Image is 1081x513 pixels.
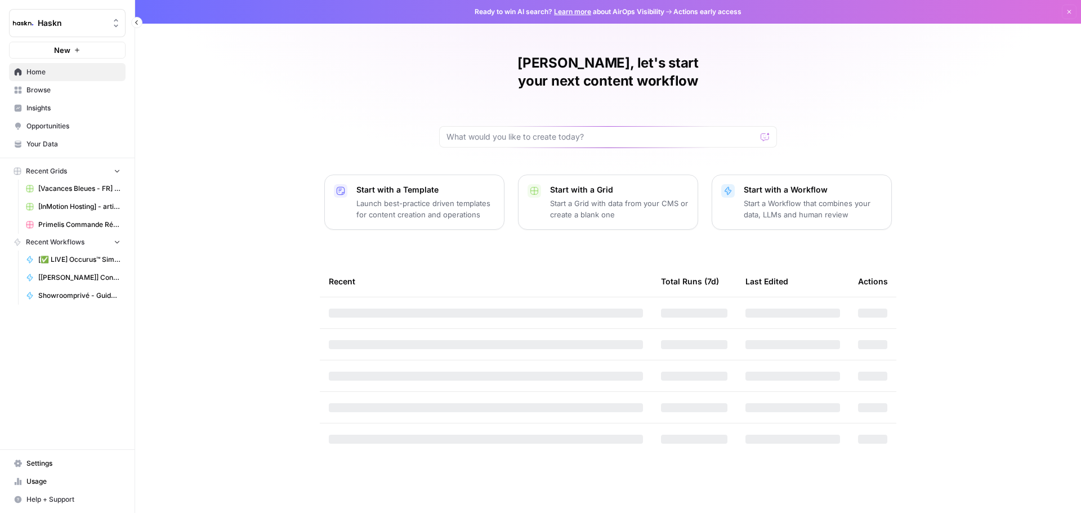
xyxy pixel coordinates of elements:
[744,198,882,220] p: Start a Workflow that combines your data, LLMs and human review
[21,251,126,269] a: [✅ LIVE] Occurus™ Similarity Auto-Clustering
[9,490,126,508] button: Help + Support
[21,180,126,198] a: [Vacances Bleues - FR] Pages refonte sites hôtels - Le Grand Large Grid
[9,63,126,81] a: Home
[38,291,120,301] span: Showroomprivé - Guide d'achat de 800 mots
[518,175,698,230] button: Start with a GridStart a Grid with data from your CMS or create a blank one
[439,54,777,90] h1: [PERSON_NAME], let's start your next content workflow
[9,42,126,59] button: New
[329,266,643,297] div: Recent
[21,287,126,305] a: Showroomprivé - Guide d'achat de 800 mots
[21,216,126,234] a: Primelis Commande Rédaction Netlinking (2).csv
[26,139,120,149] span: Your Data
[9,9,126,37] button: Workspace: Haskn
[673,7,741,17] span: Actions early access
[26,121,120,131] span: Opportunities
[26,476,120,487] span: Usage
[26,494,120,505] span: Help + Support
[13,13,33,33] img: Haskn Logo
[9,117,126,135] a: Opportunities
[9,135,126,153] a: Your Data
[744,184,882,195] p: Start with a Workflow
[38,273,120,283] span: [[PERSON_NAME]] Content Brief
[9,234,126,251] button: Recent Workflows
[324,175,504,230] button: Start with a TemplateLaunch best-practice driven templates for content creation and operations
[38,17,106,29] span: Haskn
[550,198,689,220] p: Start a Grid with data from your CMS or create a blank one
[858,266,888,297] div: Actions
[26,166,67,176] span: Recent Grids
[550,184,689,195] p: Start with a Grid
[26,237,84,247] span: Recent Workflows
[356,198,495,220] p: Launch best-practice driven templates for content creation and operations
[661,266,719,297] div: Total Runs (7d)
[446,131,756,142] input: What would you like to create today?
[26,67,120,77] span: Home
[38,202,120,212] span: [InMotion Hosting] - article de blog 2000 mots
[26,103,120,113] span: Insights
[38,255,120,265] span: [✅ LIVE] Occurus™ Similarity Auto-Clustering
[26,85,120,95] span: Browse
[712,175,892,230] button: Start with a WorkflowStart a Workflow that combines your data, LLMs and human review
[21,269,126,287] a: [[PERSON_NAME]] Content Brief
[9,163,126,180] button: Recent Grids
[745,266,788,297] div: Last Edited
[54,44,70,56] span: New
[475,7,664,17] span: Ready to win AI search? about AirOps Visibility
[9,472,126,490] a: Usage
[554,7,591,16] a: Learn more
[38,220,120,230] span: Primelis Commande Rédaction Netlinking (2).csv
[356,184,495,195] p: Start with a Template
[38,184,120,194] span: [Vacances Bleues - FR] Pages refonte sites hôtels - Le Grand Large Grid
[21,198,126,216] a: [InMotion Hosting] - article de blog 2000 mots
[9,99,126,117] a: Insights
[9,81,126,99] a: Browse
[9,454,126,472] a: Settings
[26,458,120,469] span: Settings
